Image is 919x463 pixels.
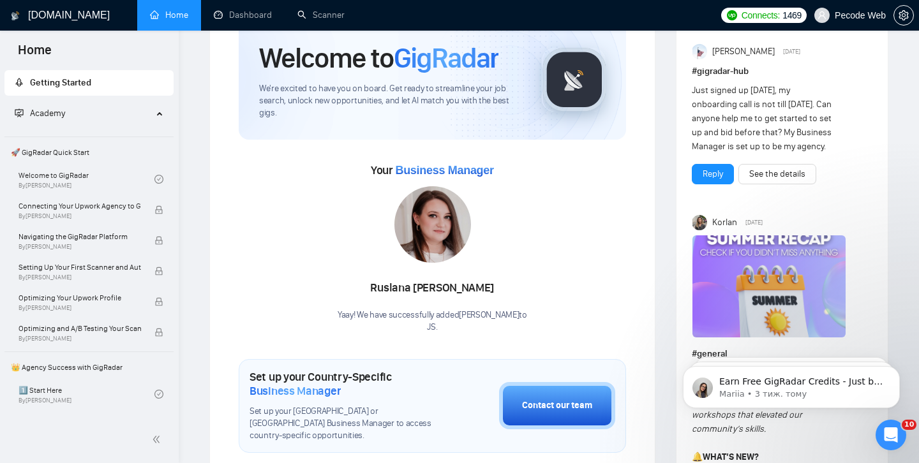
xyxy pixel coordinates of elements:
[6,140,172,165] span: 🚀 GigRadar Quick Start
[692,215,708,230] img: Korlan
[395,164,493,177] span: Business Manager
[8,41,62,68] span: Home
[19,261,141,274] span: Setting Up Your First Scanner and Auto-Bidder
[19,212,141,220] span: By [PERSON_NAME]
[250,406,435,442] span: Set up your [GEOGRAPHIC_DATA] or [GEOGRAPHIC_DATA] Business Manager to access country-specific op...
[893,10,914,20] a: setting
[15,108,65,119] span: Academy
[727,10,737,20] img: upwork-logo.png
[894,10,913,20] span: setting
[692,84,837,154] div: Just signed up [DATE], my onboarding call is not till [DATE]. Can anyone help me to get started t...
[712,216,737,230] span: Korlan
[19,415,141,427] span: ⛔ Top 3 Mistakes of Pro Agencies
[338,309,527,334] div: Yaay! We have successfully added [PERSON_NAME] to
[19,335,141,342] span: By [PERSON_NAME]
[250,384,341,398] span: Business Manager
[394,186,471,263] img: 1686860256935-51.jpg
[738,164,816,184] button: See the details
[154,236,163,245] span: lock
[542,48,606,112] img: gigradar-logo.png
[522,399,592,413] div: Contact our team
[783,46,800,57] span: [DATE]
[259,83,521,119] span: We're excited to have you on board. Get ready to streamline your job search, unlock new opportuni...
[19,200,141,212] span: Connecting Your Upwork Agency to GigRadar
[154,297,163,306] span: lock
[712,45,775,59] span: [PERSON_NAME]
[782,8,802,22] span: 1469
[154,267,163,276] span: lock
[692,235,846,337] img: F09CV3P1UE7-Summer%20recap.png
[692,452,703,462] span: 🔔
[749,167,805,181] a: See the details
[150,10,188,20] a: homeHome
[297,10,345,20] a: searchScanner
[154,390,163,399] span: check-circle
[742,8,780,22] span: Connects:
[692,44,708,59] img: Anisuzzaman Khan
[876,420,906,450] iframe: Intercom live chat
[19,243,141,251] span: By [PERSON_NAME]
[154,175,163,184] span: check-circle
[15,108,24,117] span: fund-projection-screen
[703,452,759,462] strong: WHAT’S NEW?
[152,433,165,446] span: double-left
[338,277,527,299] div: Ruslana [PERSON_NAME]
[4,70,174,96] li: Getting Started
[19,230,141,243] span: Navigating the GigRadar Platform
[19,165,154,193] a: Welcome to GigRadarBy[PERSON_NAME]
[902,420,916,430] span: 10
[394,41,498,75] span: GigRadar
[214,10,272,20] a: dashboardDashboard
[30,77,91,88] span: Getting Started
[692,164,734,184] button: Reply
[371,163,494,177] span: Your
[6,355,172,380] span: 👑 Agency Success with GigRadar
[11,6,20,26] img: logo
[30,108,65,119] span: Academy
[19,291,141,304] span: Optimizing Your Upwork Profile
[19,274,141,281] span: By [PERSON_NAME]
[338,321,527,334] p: JS .
[250,370,435,398] h1: Set up your Country-Specific
[818,11,826,20] span: user
[692,64,872,78] h1: # gigradar-hub
[19,380,154,408] a: 1️⃣ Start HereBy[PERSON_NAME]
[664,339,919,429] iframe: Intercom notifications повідомлення
[19,304,141,312] span: By [PERSON_NAME]
[19,322,141,335] span: Optimizing and A/B Testing Your Scanner for Better Results
[15,78,24,87] span: rocket
[499,382,615,429] button: Contact our team
[893,5,914,26] button: setting
[154,205,163,214] span: lock
[259,41,498,75] h1: Welcome to
[154,328,163,337] span: lock
[745,217,763,228] span: [DATE]
[703,167,723,181] a: Reply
